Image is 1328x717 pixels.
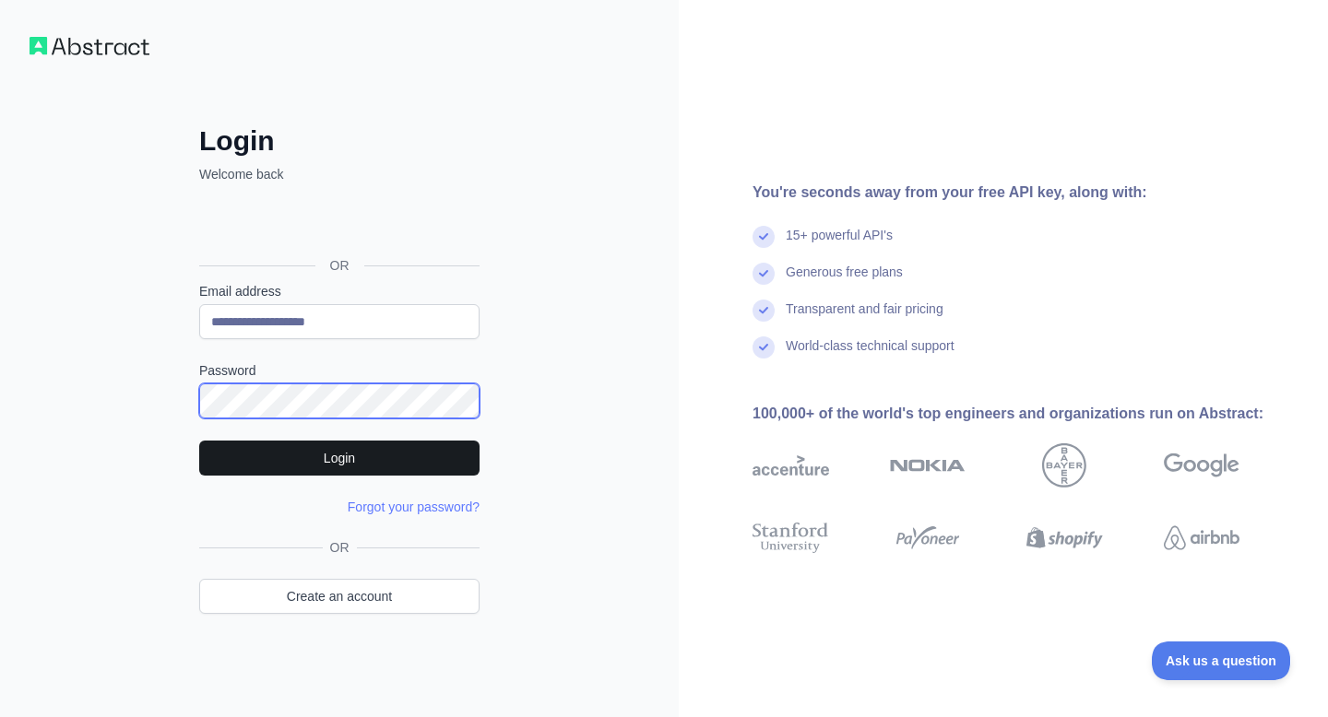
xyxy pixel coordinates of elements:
iframe: Кнопка "Войти с аккаунтом Google" [190,204,485,244]
label: Password [199,361,480,380]
img: bayer [1042,443,1086,488]
div: 15+ powerful API's [786,226,893,263]
img: google [1164,443,1240,488]
p: Welcome back [199,165,480,183]
a: Create an account [199,579,480,614]
img: check mark [753,336,775,358]
label: Email address [199,282,480,300]
div: Generous free plans [786,263,903,300]
img: accenture [753,443,829,488]
div: World-class technical support [786,336,954,373]
a: Forgot your password? [348,500,480,514]
span: OR [323,538,357,557]
button: Login [199,441,480,476]
img: payoneer [890,519,966,557]
img: check mark [753,263,775,285]
iframe: Toggle Customer Support [1152,641,1291,680]
img: check mark [753,226,775,248]
div: You're seconds away from your free API key, along with: [753,182,1298,204]
div: 100,000+ of the world's top engineers and organizations run on Abstract: [753,403,1298,425]
span: OR [315,256,364,275]
img: stanford university [753,519,829,557]
img: airbnb [1164,519,1240,557]
img: shopify [1026,519,1103,557]
h2: Login [199,124,480,158]
img: Workflow [30,37,149,55]
div: Transparent and fair pricing [786,300,943,336]
img: nokia [890,443,966,488]
img: check mark [753,300,775,322]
